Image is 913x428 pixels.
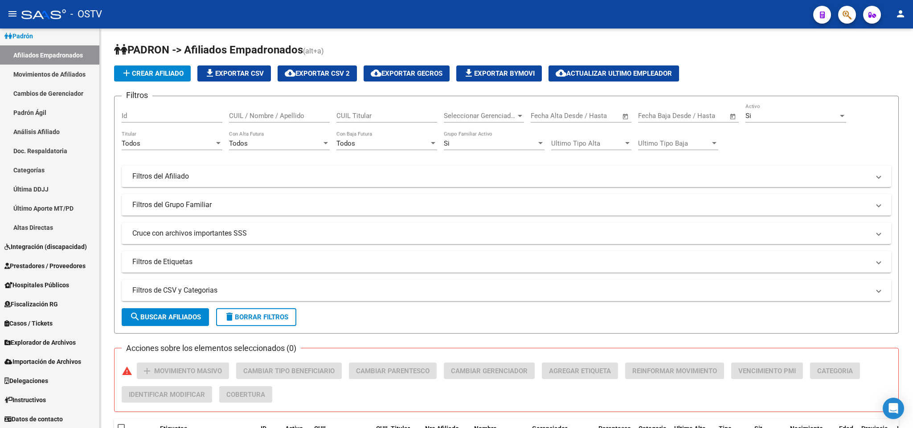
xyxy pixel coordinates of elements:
span: Exportar GECROS [371,69,442,77]
input: Start date [531,112,560,120]
button: Exportar CSV [197,65,271,82]
span: Ultimo Tipo Alta [551,139,623,147]
span: Si [444,139,450,147]
mat-icon: delete [224,311,235,322]
span: Borrar Filtros [224,313,288,321]
button: Buscar Afiliados [122,308,209,326]
mat-expansion-panel-header: Cruce con archivos importantes SSS [122,223,891,244]
input: End date [675,112,718,120]
span: - OSTV [70,4,102,24]
span: Agregar Etiqueta [549,367,611,375]
mat-icon: cloud_download [556,68,566,78]
mat-icon: add [121,68,132,78]
mat-icon: cloud_download [285,68,295,78]
span: Prestadores / Proveedores [4,261,86,271]
mat-icon: menu [7,8,18,19]
span: Seleccionar Gerenciador [444,112,516,120]
button: Agregar Etiqueta [542,363,618,379]
h3: Acciones sobre los elementos seleccionados (0) [122,342,301,355]
span: Ultimo Tipo Baja [638,139,710,147]
span: Importación de Archivos [4,357,81,367]
button: Exportar Bymovi [456,65,542,82]
span: Exportar Bymovi [463,69,535,77]
span: Si [745,112,751,120]
button: Open calendar [728,111,738,122]
span: Todos [229,139,248,147]
mat-expansion-panel-header: Filtros de Etiquetas [122,251,891,273]
span: Datos de contacto [4,414,63,424]
button: Cambiar Gerenciador [444,363,535,379]
span: Movimiento Masivo [154,367,222,375]
button: Borrar Filtros [216,308,296,326]
input: Start date [638,112,667,120]
span: Todos [122,139,140,147]
mat-icon: file_download [205,68,215,78]
mat-panel-title: Cruce con archivos importantes SSS [132,228,870,238]
mat-expansion-panel-header: Filtros del Afiliado [122,166,891,187]
mat-icon: search [130,311,140,322]
button: Cambiar Parentesco [349,363,437,379]
button: Crear Afiliado [114,65,191,82]
mat-panel-title: Filtros del Afiliado [132,171,870,181]
mat-panel-title: Filtros de CSV y Categorias [132,285,870,295]
div: Open Intercom Messenger [883,398,904,419]
span: Cambiar Tipo Beneficiario [243,367,335,375]
button: Categoria [810,363,860,379]
span: Categoria [817,367,853,375]
button: Open calendar [621,111,631,122]
span: Explorador de Archivos [4,338,76,347]
mat-icon: file_download [463,68,474,78]
mat-icon: cloud_download [371,68,381,78]
mat-icon: add [142,366,152,376]
span: Hospitales Públicos [4,280,69,290]
span: Integración (discapacidad) [4,242,87,252]
mat-expansion-panel-header: Filtros del Grupo Familiar [122,194,891,216]
span: Instructivos [4,395,46,405]
span: Cambiar Gerenciador [451,367,528,375]
button: Exportar CSV 2 [278,65,357,82]
span: Vencimiento PMI [738,367,796,375]
button: Identificar Modificar [122,386,212,403]
span: Fiscalización RG [4,299,58,309]
span: Padrón [4,31,33,41]
span: Buscar Afiliados [130,313,201,321]
mat-expansion-panel-header: Filtros de CSV y Categorias [122,280,891,301]
input: End date [568,112,611,120]
button: Exportar GECROS [364,65,450,82]
button: Reinformar Movimiento [625,363,724,379]
span: Cobertura [226,391,265,399]
span: Casos / Tickets [4,318,53,328]
button: Vencimiento PMI [731,363,803,379]
h3: Filtros [122,89,152,102]
span: Actualizar ultimo Empleador [556,69,672,77]
button: Movimiento Masivo [137,363,229,379]
span: Delegaciones [4,376,48,386]
span: Identificar Modificar [129,391,205,399]
button: Actualizar ultimo Empleador [549,65,679,82]
mat-panel-title: Filtros del Grupo Familiar [132,200,870,210]
span: PADRON -> Afiliados Empadronados [114,44,303,56]
span: Cambiar Parentesco [356,367,430,375]
button: Cobertura [219,386,272,403]
button: Cambiar Tipo Beneficiario [236,363,342,379]
span: (alt+a) [303,47,324,55]
span: Crear Afiliado [121,69,184,77]
mat-icon: warning [122,366,132,376]
mat-icon: person [895,8,906,19]
span: Exportar CSV [205,69,264,77]
span: Exportar CSV 2 [285,69,350,77]
mat-panel-title: Filtros de Etiquetas [132,257,870,267]
span: Reinformar Movimiento [632,367,717,375]
span: Todos [336,139,355,147]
